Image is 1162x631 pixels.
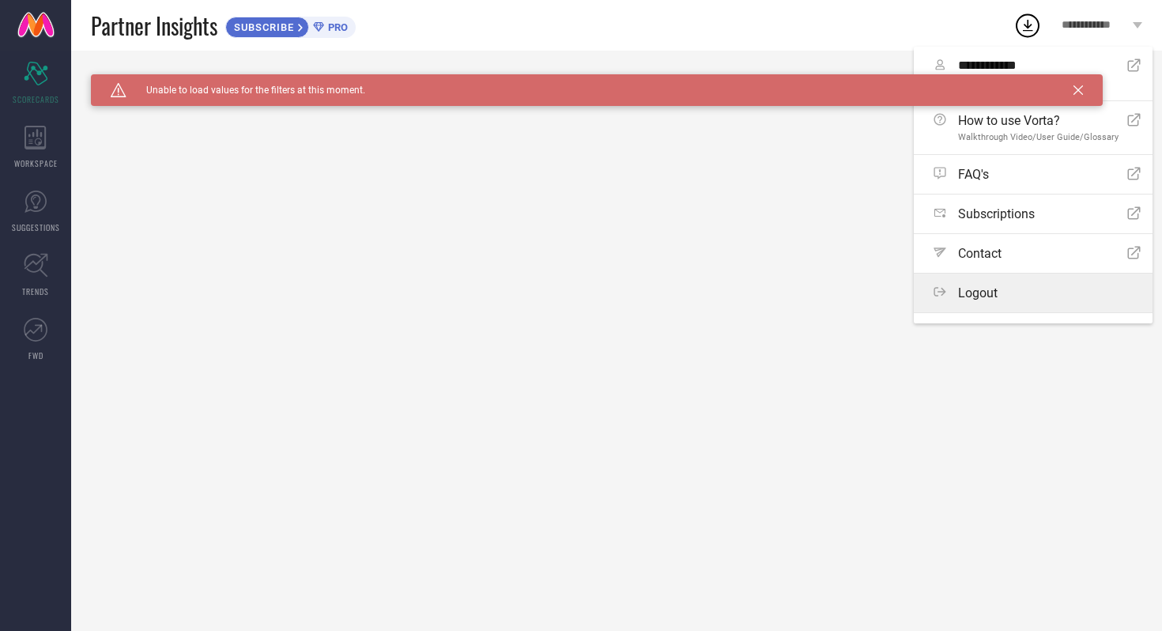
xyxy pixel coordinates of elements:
span: Partner Insights [91,9,217,42]
span: TRENDS [22,285,49,297]
a: SUBSCRIBEPRO [225,13,356,38]
span: FWD [28,350,43,361]
a: FAQ's [914,155,1153,194]
span: SUBSCRIBE [226,21,298,33]
div: Unable to load filters at this moment. Please try later. [91,74,1142,87]
a: How to use Vorta?Walkthrough Video/User Guide/Glossary [914,101,1153,154]
span: Unable to load values for the filters at this moment. [126,85,365,96]
span: Walkthrough Video/User Guide/Glossary [958,132,1119,142]
a: Subscriptions [914,195,1153,233]
span: Subscriptions [958,206,1035,221]
div: Open download list [1013,11,1042,40]
span: Contact [958,246,1002,261]
span: SUGGESTIONS [12,221,60,233]
span: Logout [958,285,998,300]
span: How to use Vorta? [958,113,1119,128]
span: WORKSPACE [14,157,58,169]
span: SCORECARDS [13,93,59,105]
span: PRO [324,21,348,33]
span: FAQ's [958,167,989,182]
a: Contact [914,234,1153,273]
